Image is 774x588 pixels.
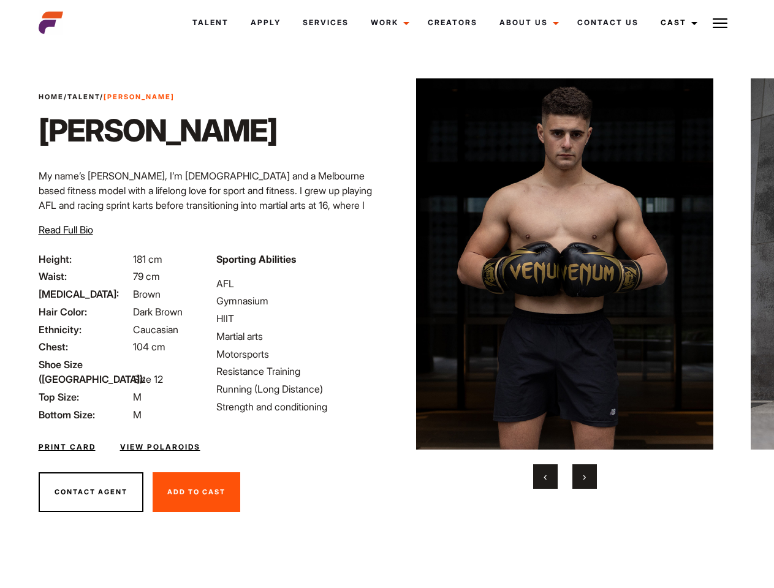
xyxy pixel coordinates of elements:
[216,276,379,291] li: AFL
[39,92,64,101] a: Home
[133,323,178,336] span: Caucasian
[39,339,131,354] span: Chest:
[216,253,296,265] strong: Sporting Abilities
[39,322,131,337] span: Ethnicity:
[650,6,705,39] a: Cast
[39,112,277,149] h1: [PERSON_NAME]
[216,364,379,379] li: Resistance Training
[133,288,161,300] span: Brown
[216,382,379,396] li: Running (Long Distance)
[240,6,292,39] a: Apply
[360,6,417,39] a: Work
[417,6,488,39] a: Creators
[39,304,131,319] span: Hair Color:
[544,470,547,483] span: Previous
[583,470,586,483] span: Next
[39,357,131,386] span: Shoe Size ([GEOGRAPHIC_DATA]):
[133,270,160,282] span: 79 cm
[67,92,100,101] a: Talent
[133,253,162,265] span: 181 cm
[39,442,96,453] a: Print Card
[216,311,379,326] li: HIIT
[133,373,163,385] span: Size 12
[292,6,360,39] a: Services
[216,347,379,361] li: Motorsports
[39,390,131,404] span: Top Size:
[39,168,380,301] p: My name’s [PERSON_NAME], I’m [DEMOGRAPHIC_DATA] and a Melbourne based fitness model with a lifelo...
[133,306,183,318] span: Dark Brown
[39,287,131,301] span: [MEDICAL_DATA]:
[181,6,240,39] a: Talent
[39,222,93,237] button: Read Full Bio
[133,409,142,421] span: M
[566,6,650,39] a: Contact Us
[104,92,175,101] strong: [PERSON_NAME]
[39,92,175,102] span: / /
[216,399,379,414] li: Strength and conditioning
[39,407,131,422] span: Bottom Size:
[39,269,131,284] span: Waist:
[713,16,727,31] img: Burger icon
[216,329,379,344] li: Martial arts
[39,10,63,35] img: cropped-aefm-brand-fav-22-square.png
[39,224,93,236] span: Read Full Bio
[488,6,566,39] a: About Us
[167,488,226,496] span: Add To Cast
[39,472,143,513] button: Contact Agent
[153,472,240,513] button: Add To Cast
[216,293,379,308] li: Gymnasium
[133,341,165,353] span: 104 cm
[120,442,200,453] a: View Polaroids
[39,252,131,266] span: Height:
[133,391,142,403] span: M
